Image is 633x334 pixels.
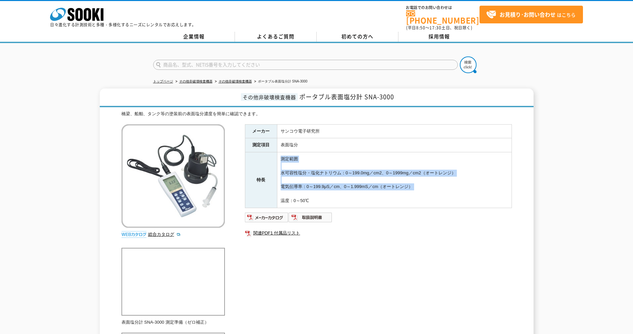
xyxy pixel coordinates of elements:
a: トップページ [153,79,173,83]
a: 関連PDF1 付属品リスト [245,229,512,237]
img: ポータブル表面塩分計 SNA-3000 [121,124,225,228]
a: 取扱説明書 [289,216,332,221]
li: ポータブル表面塩分計 SNA-3000 [253,78,308,85]
td: 表面塩分 [277,138,512,152]
img: webカタログ [121,231,146,238]
span: ポータブル表面塩分計 SNA-3000 [299,92,394,101]
img: 取扱説明書 [289,212,332,223]
td: サンコウ電子研究所 [277,124,512,138]
a: 初めての方へ [317,32,398,42]
a: その他非破壊検査機器 [179,79,213,83]
a: メーカーカタログ [245,216,289,221]
span: (平日 ～ 土日、祝日除く) [406,25,472,31]
th: メーカー [245,124,277,138]
a: 総合カタログ [148,232,181,237]
span: はこちら [486,10,576,20]
a: よくあるご質問 [235,32,317,42]
span: 17:30 [429,25,441,31]
img: メーカーカタログ [245,212,289,223]
p: 表面塩分計 SNA-3000 測定準備（ゼロ補正） [121,319,225,326]
a: 採用情報 [398,32,480,42]
span: その他非破壊検査機器 [241,93,298,101]
a: その他非破壊検査機器 [219,79,252,83]
a: お見積り･お問い合わせはこちら [480,6,583,23]
input: 商品名、型式、NETIS番号を入力してください [153,60,458,70]
span: 初めての方へ [341,33,373,40]
a: 企業情報 [153,32,235,42]
td: 測定範囲 水可容性塩分・塩化ナトリウム：0～199.0mg／cm2、0～1999mg／cm2（オートレンジ） 電気伝導率：0～199.9μS／cm、0～1.999mS／cm（オートレンジ） 温度... [277,152,512,208]
th: 特長 [245,152,277,208]
strong: お見積り･お問い合わせ [500,10,556,18]
a: [PHONE_NUMBER] [406,10,480,24]
th: 測定項目 [245,138,277,152]
span: お電話でのお問い合わせは [406,6,480,10]
p: 日々進化する計測技術と多種・多様化するニーズにレンタルでお応えします。 [50,23,196,27]
img: btn_search.png [460,56,477,73]
span: 8:50 [416,25,425,31]
div: 橋梁、船舶、タンク等の塗装前の表面塩分濃度を簡単に確認できます。 [121,111,512,118]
